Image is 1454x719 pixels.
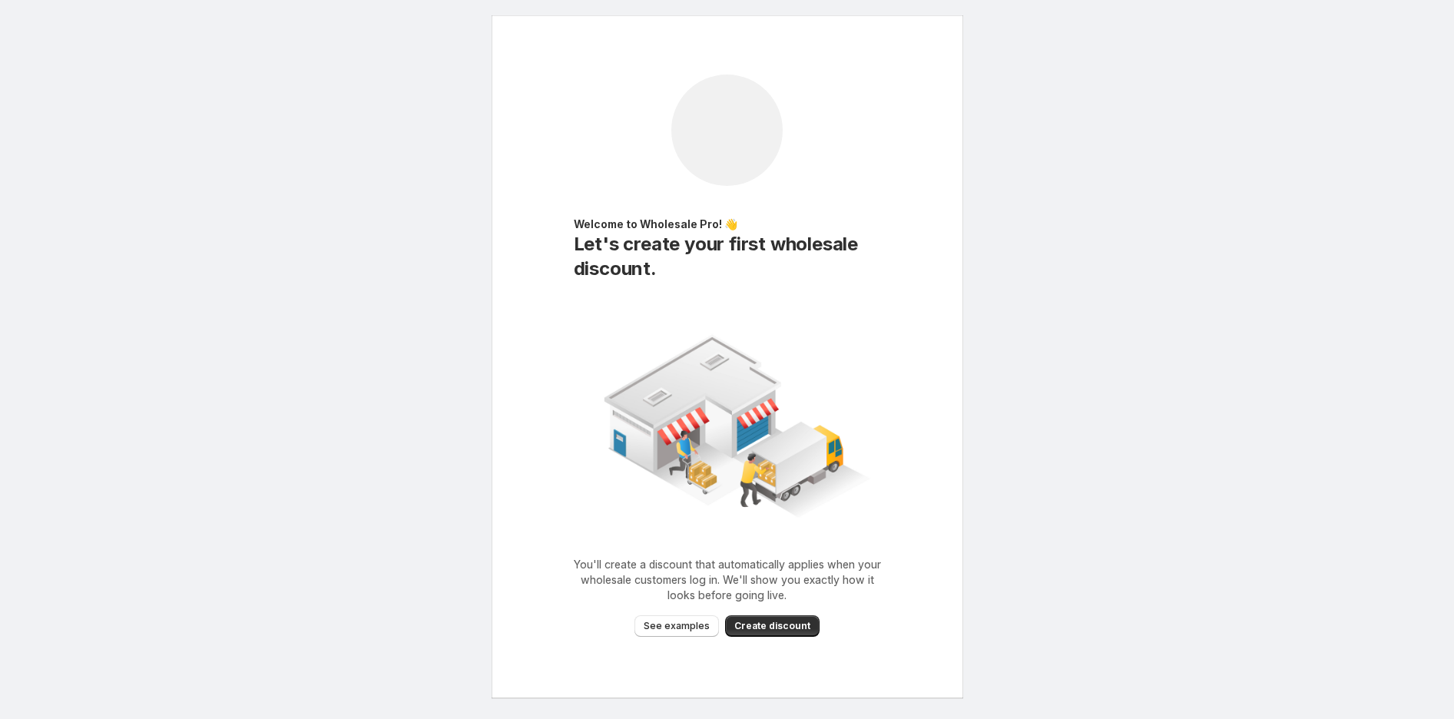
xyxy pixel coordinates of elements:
span: See examples [644,620,710,632]
h2: Welcome to Wholesale Pro! 👋 [574,217,881,232]
span: Create discount [734,620,810,632]
button: See examples [634,615,719,637]
p: You'll create a discount that automatically applies when your wholesale customers log in. We'll s... [574,557,881,603]
img: Create your first wholesale rule [574,298,881,554]
button: Create discount [725,615,820,637]
h2: Let's create your first wholesale discount. [574,232,881,281]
